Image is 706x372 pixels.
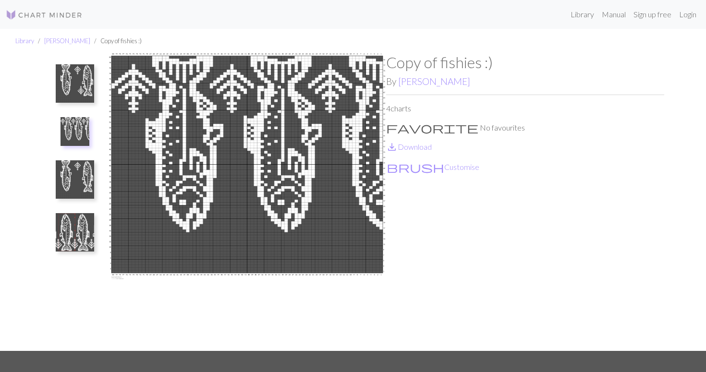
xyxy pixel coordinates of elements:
img: layout right side up [56,213,94,252]
img: layout upside down [108,53,386,351]
i: Favourite [386,122,478,133]
img: right side up [56,160,94,199]
a: [PERSON_NAME] [44,37,90,45]
li: Copy of fishies :) [90,36,142,46]
a: Library [567,5,598,24]
img: layout upside down [61,117,89,146]
button: CustomiseCustomise [386,161,480,173]
span: brush [387,160,444,174]
img: fishies :) [56,64,94,103]
a: Login [675,5,700,24]
h1: Copy of fishies :) [386,53,664,72]
i: Customise [387,161,444,173]
span: favorite [386,121,478,134]
span: save_alt [386,140,398,154]
h2: By [386,76,664,87]
a: Sign up free [630,5,675,24]
p: No favourites [386,122,664,133]
a: Manual [598,5,630,24]
a: DownloadDownload [386,142,432,151]
p: 4 charts [386,103,664,114]
img: Logo [6,9,83,21]
i: Download [386,141,398,153]
a: [PERSON_NAME] [398,76,470,87]
a: Library [15,37,34,45]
